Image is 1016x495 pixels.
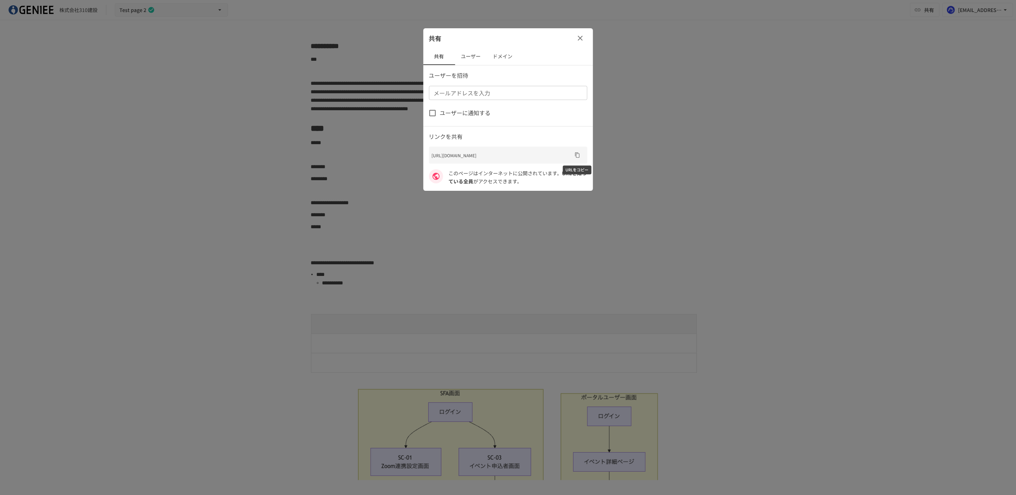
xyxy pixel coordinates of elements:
button: 共有 [423,48,455,65]
p: リンクを共有 [429,132,587,141]
button: ユーザー [455,48,487,65]
div: URLをコピー [563,166,592,175]
button: ドメイン [487,48,519,65]
span: URLを知っている全員 [449,170,587,184]
p: ユーザーを招待 [429,71,587,80]
p: このページはインターネットに公開されています。 がアクセスできます。 [449,169,587,185]
span: ユーザーに通知する [440,108,491,118]
p: [URL][DOMAIN_NAME] [432,152,572,159]
div: 共有 [423,28,593,48]
button: URLをコピー [572,149,583,161]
